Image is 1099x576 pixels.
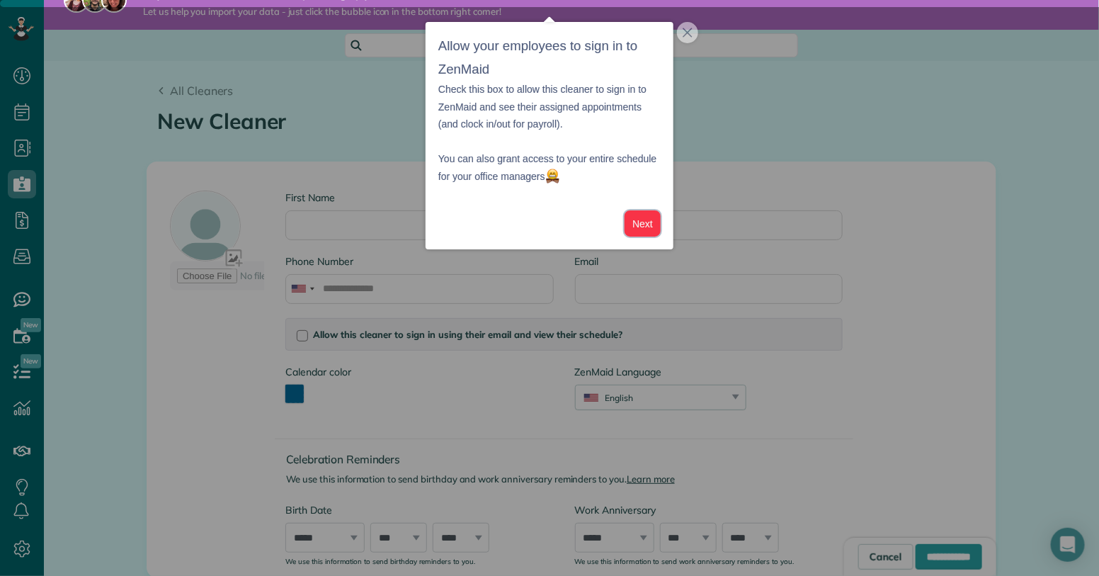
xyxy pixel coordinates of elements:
[143,6,502,18] span: Let us help you import your data - just click the bubble icon in the bottom right corner!
[438,133,661,186] p: You can also grant access to your entire schedule for your office managers
[625,210,661,237] button: Next
[677,22,698,43] button: close,
[438,81,661,133] p: Check this box to allow this cleaner to sign in to ZenMaid and see their assigned appointments (a...
[438,35,661,81] h3: Allow your employees to sign in to ZenMaid
[545,169,560,183] img: :bowtie:
[426,22,673,249] div: Allow your employees to sign in to ZenMaidCheck this box to allow this cleaner to sign in to ZenM...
